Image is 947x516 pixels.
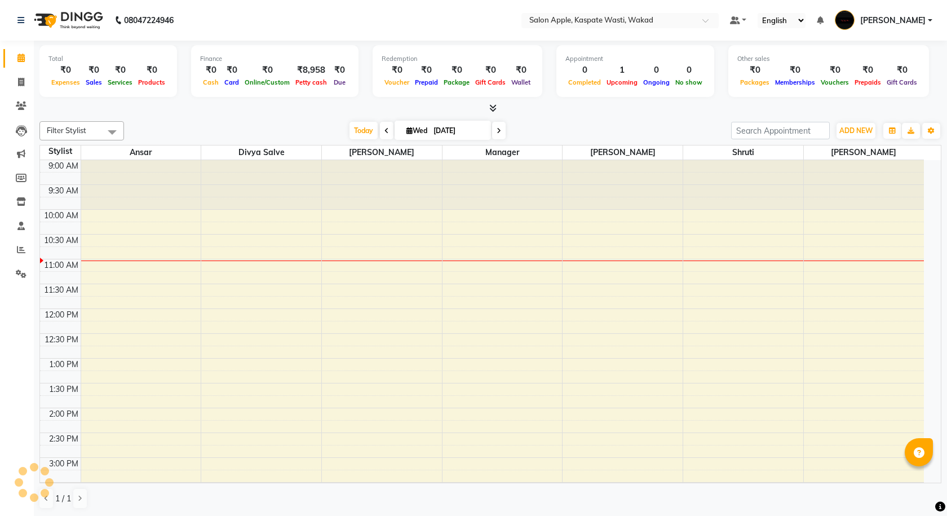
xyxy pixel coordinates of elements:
span: 1 / 1 [55,493,71,505]
button: ADD NEW [837,123,875,139]
span: Expenses [48,78,83,86]
div: 1:00 PM [47,359,81,371]
div: 12:00 PM [42,309,81,321]
span: No show [672,78,705,86]
div: 3:00 PM [47,458,81,470]
span: Online/Custom [242,78,293,86]
input: Search Appointment [731,122,830,139]
div: 1 [604,64,640,77]
div: 10:30 AM [42,235,81,246]
div: ₹0 [852,64,884,77]
span: Voucher [382,78,412,86]
span: Sales [83,78,105,86]
div: ₹0 [382,64,412,77]
span: Gift Cards [884,78,920,86]
span: ADD NEW [839,126,873,135]
div: 9:00 AM [46,160,81,172]
div: 1:30 PM [47,383,81,395]
div: ₹0 [412,64,441,77]
span: Cash [200,78,222,86]
span: Prepaid [412,78,441,86]
img: logo [29,5,106,36]
div: ₹0 [818,64,852,77]
div: 11:30 AM [42,284,81,296]
span: Completed [565,78,604,86]
span: Upcoming [604,78,640,86]
div: ₹8,958 [293,64,330,77]
span: Filter Stylist [47,126,86,135]
b: 08047224946 [124,5,174,36]
div: Total [48,54,168,64]
span: Card [222,78,242,86]
div: 2:00 PM [47,408,81,420]
div: Finance [200,54,349,64]
div: ₹0 [200,64,222,77]
div: 3:30 PM [47,483,81,495]
span: Package [441,78,472,86]
span: Today [349,122,378,139]
span: [PERSON_NAME] [860,15,926,27]
span: Gift Cards [472,78,508,86]
div: Stylist [40,145,81,157]
span: Products [135,78,168,86]
span: Wed [404,126,430,135]
div: ₹0 [737,64,772,77]
div: ₹0 [222,64,242,77]
span: Packages [737,78,772,86]
span: Manager [442,145,563,160]
span: Prepaids [852,78,884,86]
span: Services [105,78,135,86]
div: ₹0 [105,64,135,77]
div: 0 [672,64,705,77]
div: 11:00 AM [42,259,81,271]
div: Redemption [382,54,533,64]
div: Other sales [737,54,920,64]
div: 12:30 PM [42,334,81,346]
div: 10:00 AM [42,210,81,222]
div: Appointment [565,54,705,64]
span: Vouchers [818,78,852,86]
div: ₹0 [83,64,105,77]
input: 2025-09-03 [430,122,486,139]
span: [PERSON_NAME] [322,145,442,160]
div: ₹0 [242,64,293,77]
div: ₹0 [884,64,920,77]
div: ₹0 [48,64,83,77]
div: 2:30 PM [47,433,81,445]
span: [PERSON_NAME] [804,145,924,160]
div: ₹0 [135,64,168,77]
div: ₹0 [330,64,349,77]
div: ₹0 [441,64,472,77]
div: ₹0 [772,64,818,77]
span: Memberships [772,78,818,86]
span: Due [331,78,348,86]
div: 9:30 AM [46,185,81,197]
div: ₹0 [472,64,508,77]
span: Shruti [683,145,803,160]
span: Wallet [508,78,533,86]
span: [PERSON_NAME] [563,145,683,160]
span: Ansar [81,145,201,160]
span: Petty cash [293,78,330,86]
div: 0 [640,64,672,77]
span: Divya salve [201,145,321,160]
img: Kamlesh Nikam [835,10,855,30]
span: Ongoing [640,78,672,86]
div: ₹0 [508,64,533,77]
div: 0 [565,64,604,77]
